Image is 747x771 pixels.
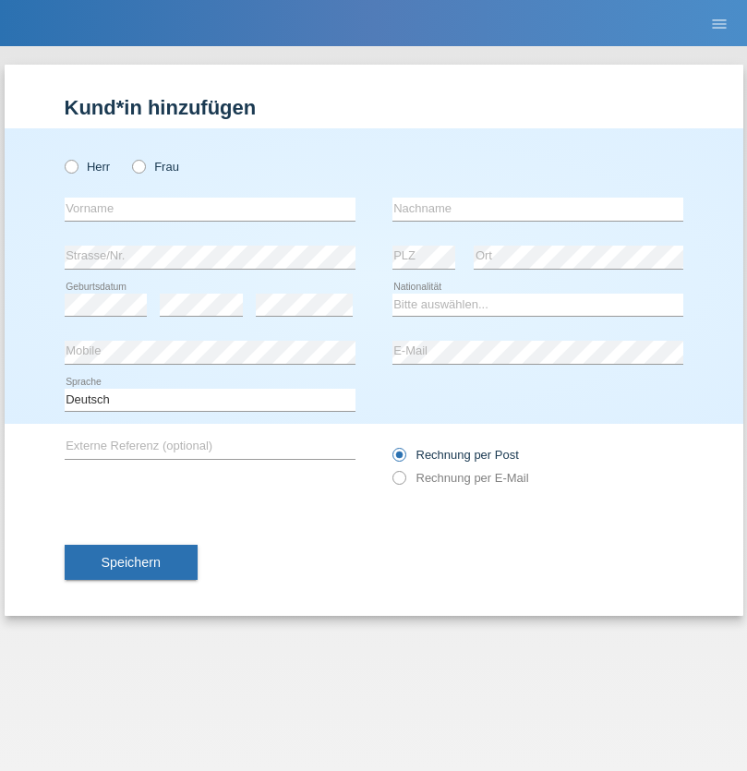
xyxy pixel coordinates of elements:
a: menu [701,18,738,29]
input: Herr [65,160,77,172]
label: Rechnung per Post [392,448,519,462]
span: Speichern [102,555,161,570]
button: Speichern [65,545,198,580]
i: menu [710,15,729,33]
input: Frau [132,160,144,172]
input: Rechnung per E-Mail [392,471,404,494]
h1: Kund*in hinzufügen [65,96,683,119]
label: Herr [65,160,111,174]
input: Rechnung per Post [392,448,404,471]
label: Rechnung per E-Mail [392,471,529,485]
label: Frau [132,160,179,174]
